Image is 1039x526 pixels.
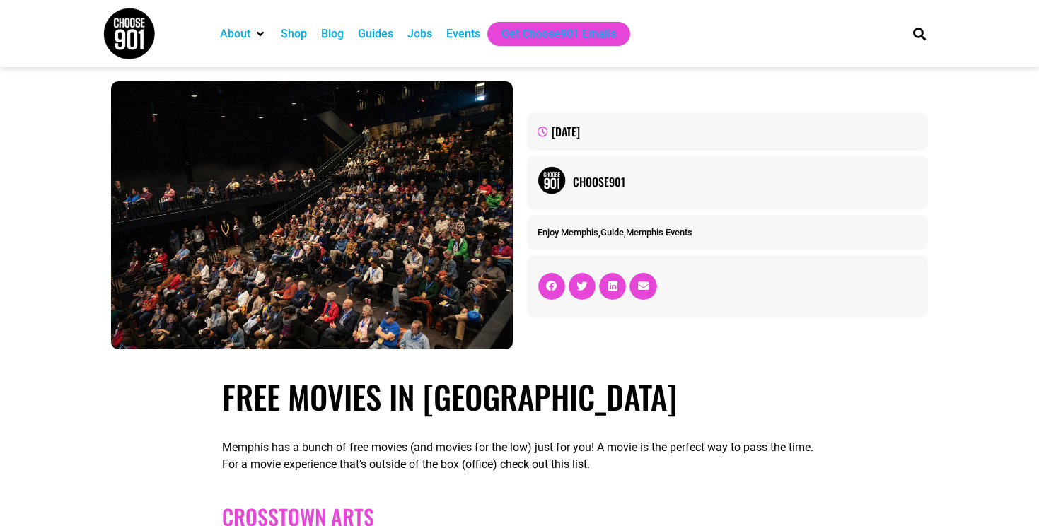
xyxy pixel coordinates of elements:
a: Jobs [407,25,432,42]
img: Picture of Choose901 [538,166,566,194]
a: About [220,25,250,42]
a: Enjoy Memphis [538,227,598,238]
a: Events [446,25,480,42]
a: Choose901 [573,173,918,190]
div: Share on linkedin [599,273,626,300]
p: Memphis has a bunch of free movies (and movies for the low) just for you! A movie is the perfect ... [222,439,817,473]
a: Guide [600,227,624,238]
nav: Main nav [213,22,889,46]
img: A large, diverse audience seated in a dimly lit auditorium in Memphis, attentively facing a stage... [111,81,513,349]
time: [DATE] [552,123,580,140]
h1: Free Movies in [GEOGRAPHIC_DATA] [222,378,817,416]
div: Share on twitter [569,273,596,300]
a: Get Choose901 Emails [501,25,616,42]
a: Memphis Events [626,227,692,238]
div: Share on email [629,273,656,300]
a: Shop [281,25,307,42]
a: Guides [358,25,393,42]
a: Blog [321,25,344,42]
span: , , [538,227,692,238]
div: About [213,22,274,46]
div: Search [907,22,931,45]
div: Share on facebook [538,273,565,300]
